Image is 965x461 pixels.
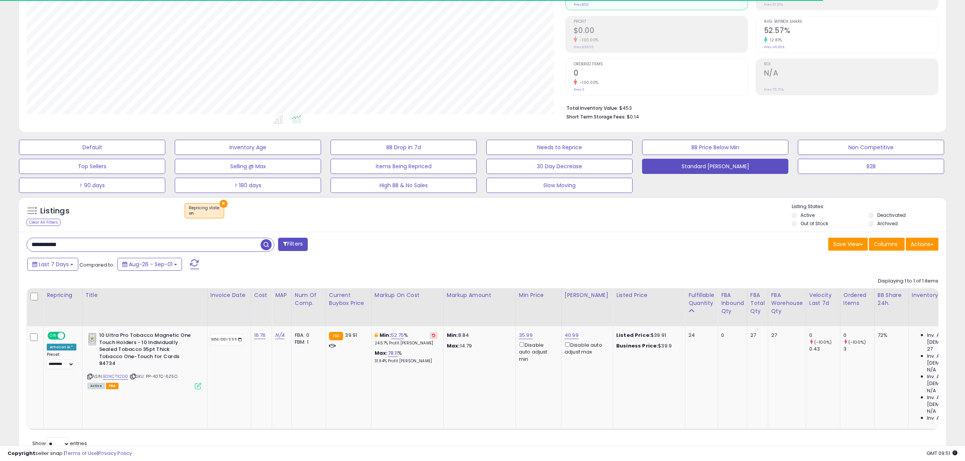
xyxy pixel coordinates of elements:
a: 52.75 [391,332,404,339]
button: Non Competitive [798,140,944,155]
b: Short Term Storage Fees: [566,114,626,120]
small: -100.00% [577,37,599,43]
a: Privacy Policy [98,450,132,457]
div: % [375,332,438,346]
div: Amazon AI * [47,344,76,350]
div: Disable auto adjust min [519,341,555,363]
span: 39.91 [345,332,357,339]
span: OFF [64,333,76,339]
h5: Listings [40,206,70,216]
button: Items Being Repriced [331,159,477,174]
p: 14.79 [447,343,510,349]
div: Num of Comp. [295,291,323,307]
button: Last 7 Days [27,258,78,271]
span: Profit [574,20,748,24]
div: MAP [275,291,288,299]
div: 24 [688,332,712,339]
b: Business Price: [616,342,658,349]
div: Min Price [519,291,558,299]
b: Listed Price: [616,332,651,339]
a: N/A [275,332,284,339]
div: Displaying 1 to 1 of 1 items [878,278,938,285]
div: Disable auto adjust max [565,341,607,355]
small: 12.81% [767,37,782,43]
span: Last 7 Days [39,260,69,268]
span: Compared to: [79,261,114,268]
b: 10 Ultra Pro Tobacco Magnetic One Touch Holders - 10 Individually Sealed Tobacco 35pt Thick Tobac... [99,332,191,369]
div: Velocity Last 7d [809,291,837,307]
span: Aug-26 - Sep-01 [129,260,172,268]
th: CSV column name: cust_attr_3_Invoice Date [207,288,251,326]
div: Listed Price [616,291,682,299]
div: 0 [721,332,741,339]
button: Needs to Reprice [486,140,633,155]
div: 0 [843,332,874,339]
label: Out of Stock [800,220,828,227]
button: BB Price Below Min [642,140,788,155]
p: 31.94% Profit [PERSON_NAME] [375,358,438,364]
div: % [375,350,438,364]
div: 72% [878,332,903,339]
button: 30 Day Decrease [486,159,633,174]
div: $39.91 [616,332,679,339]
span: Ordered Items [574,62,748,66]
div: Markup on Cost [375,291,440,299]
span: Repricing state : [189,205,220,216]
div: seller snap | | [8,450,132,457]
div: Cost [254,291,269,299]
span: Columns [874,240,898,248]
a: 16.76 [254,332,266,339]
strong: Max: [447,342,460,349]
button: Save View [828,238,868,251]
div: FBA inbound Qty [721,291,744,315]
button: B2B [798,159,944,174]
small: Prev: $38.06 [574,45,593,49]
p: Listing States: [792,203,946,210]
div: Current Buybox Price [329,291,368,307]
span: FBA [106,383,119,389]
span: N/A [927,408,936,415]
li: $453 [566,103,933,112]
div: Markup Amount [447,291,513,299]
span: | SKU: PP-40TC-6Z5O [130,373,177,379]
label: Archived [877,220,898,227]
p: 8.84 [447,332,510,339]
a: 40.99 [565,332,579,339]
div: Ordered Items [843,291,871,307]
div: 27 [771,332,800,339]
strong: Copyright [8,450,35,457]
b: Max: [375,349,388,357]
h2: 52.57% [764,26,938,36]
div: FBM: 1 [295,339,320,346]
div: on [189,211,220,216]
button: > 180 days [175,178,321,193]
div: FBA Warehouse Qty [771,291,803,315]
button: Default [19,140,165,155]
a: Terms of Use [65,450,97,457]
button: Inventory Age [175,140,321,155]
div: Clear All Filters [27,219,60,226]
small: (-100%) [848,339,866,345]
button: Aug-26 - Sep-01 [117,258,182,271]
span: Avg. Buybox Share [764,20,938,24]
img: 416dNEmUowL._SL40_.jpg [87,332,97,347]
a: 78.11 [388,349,398,357]
button: Top Sellers [19,159,165,174]
span: ON [48,333,58,339]
button: Filters [278,238,308,251]
div: 27 [750,332,762,339]
small: Prev: 31.32% [764,2,783,7]
div: Title [85,291,204,299]
th: The percentage added to the cost of goods (COGS) that forms the calculator for Min & Max prices. [371,288,443,326]
div: Invoice Date [210,291,248,299]
small: (-100%) [814,339,832,345]
div: 0.43 [809,346,840,352]
div: Repricing [47,291,79,299]
div: $39.9 [616,343,679,349]
div: BB Share 24h. [878,291,905,307]
small: -100.00% [577,80,599,85]
div: 0 [809,332,840,339]
button: × [220,200,228,208]
small: Prev: 75.70% [764,87,784,92]
button: BB Drop in 7d [331,140,477,155]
